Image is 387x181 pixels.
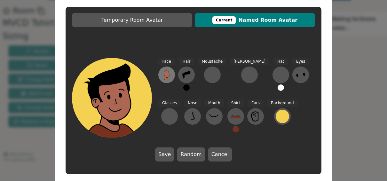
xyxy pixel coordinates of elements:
[212,16,236,24] div: This avatar will be displayed in dedicated rooms
[177,147,205,161] button: Random
[198,16,312,24] span: Named Room Avatar
[292,58,309,65] span: Eyes
[230,58,269,65] span: [PERSON_NAME]
[273,58,288,65] span: Hat
[72,13,192,27] button: Temporary Room Avatar
[227,99,244,107] span: Shirt
[198,58,226,65] span: Moustache
[179,58,194,65] span: Hair
[248,99,264,107] span: Ears
[184,99,201,107] span: Nose
[208,147,232,161] button: Cancel
[195,13,315,27] button: CurrentNamed Room Avatar
[158,99,181,107] span: Glasses
[155,147,174,161] button: Save
[267,99,298,107] span: Background
[158,58,175,65] span: Face
[75,16,189,24] span: Temporary Room Avatar
[204,99,224,107] span: Mouth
